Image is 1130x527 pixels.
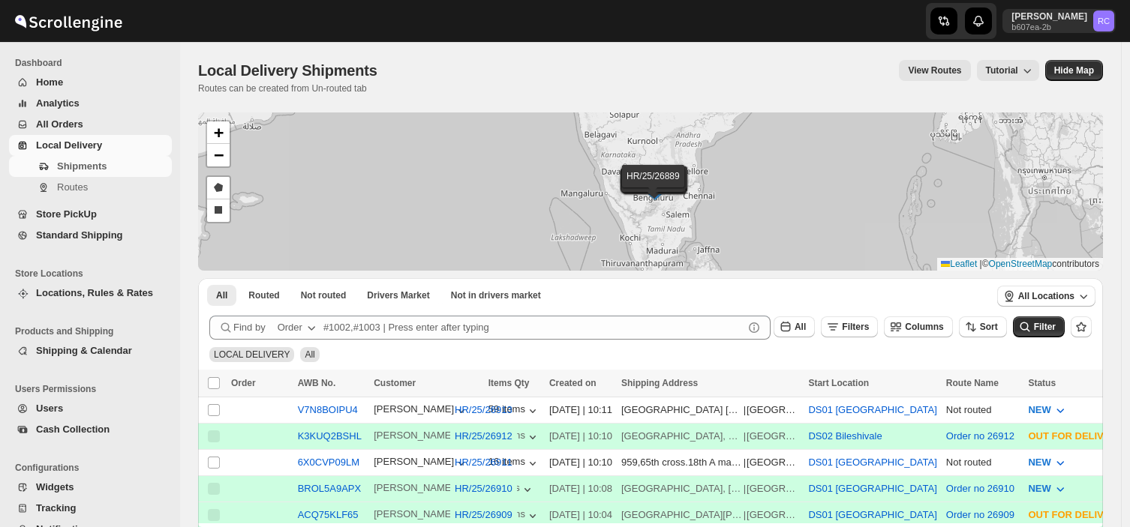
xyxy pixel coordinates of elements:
[198,62,377,79] span: Local Delivery Shipments
[216,289,227,301] span: All
[959,316,1007,337] button: Sort
[214,145,224,164] span: −
[549,481,612,496] div: [DATE] | 10:08
[905,322,943,332] span: Columns
[997,286,1095,307] button: All Locations
[15,462,173,474] span: Configurations
[1034,322,1056,332] span: Filter
[642,177,665,193] img: Marker
[231,378,256,388] span: Order
[642,181,665,197] img: Marker
[642,181,664,198] img: Marker
[9,419,172,440] button: Cash Collection
[36,118,83,130] span: All Orders
[946,430,1014,442] button: Order no 26912
[374,430,477,441] div: [PERSON_NAME] Ra...
[374,378,416,388] span: Customer
[1028,457,1050,468] span: NEW
[977,60,1039,81] button: Tutorial
[301,289,347,301] span: Not routed
[747,455,799,470] div: [GEOGRAPHIC_DATA]
[549,455,612,470] div: [DATE] | 10:10
[9,498,172,519] button: Tracking
[980,259,982,269] span: |
[937,258,1103,271] div: © contributors
[1011,10,1087,22] p: [PERSON_NAME]
[374,508,477,523] button: [PERSON_NAME] n
[1002,9,1116,33] button: User menu
[298,404,358,415] button: V7N8BOIPU4
[899,60,970,81] button: view route
[621,508,743,523] div: [GEOGRAPHIC_DATA][PERSON_NAME]
[298,430,362,442] button: K3KUQ2BSHL
[15,325,173,337] span: Products and Shipping
[305,349,314,360] span: All
[621,378,698,388] span: Shipping Address
[207,199,230,222] a: Draw a rectangle
[774,316,815,337] button: All
[549,429,612,444] div: [DATE] | 10:10
[455,509,512,520] button: HR/25/26909
[57,160,107,172] span: Shipments
[36,139,102,151] span: Local Delivery
[1093,10,1114,31] span: Rahul Chopra
[36,481,74,493] span: Widgets
[842,322,869,332] span: Filters
[808,378,869,388] span: Start Location
[207,144,230,166] a: Zoom out
[455,457,512,468] div: HR/25/26911
[36,502,76,514] span: Tracking
[1054,64,1094,76] span: Hide Map
[358,285,438,306] button: Claimable
[946,455,1020,470] div: Not routed
[941,259,977,269] a: Leaflet
[808,509,936,520] button: DS01 [GEOGRAPHIC_DATA]
[641,181,663,197] img: Marker
[367,289,429,301] span: Drivers Market
[12,2,125,40] img: ScrollEngine
[36,229,123,241] span: Standard Shipping
[15,57,173,69] span: Dashboard
[451,289,541,301] span: Not in drivers market
[1098,16,1110,25] text: RC
[298,457,359,468] button: 6X0CVP09LM
[36,345,132,356] span: Shipping & Calendar
[808,483,936,494] button: DS01 [GEOGRAPHIC_DATA]
[374,403,469,418] div: [PERSON_NAME]
[455,404,512,415] button: HR/25/26913
[57,181,88,193] span: Routes
[374,456,469,471] button: [PERSON_NAME]
[207,121,230,144] a: Zoom in
[642,178,665,194] img: Marker
[1013,316,1065,337] button: Filter
[747,481,799,496] div: [GEOGRAPHIC_DATA]
[36,76,63,88] span: Home
[747,508,799,523] div: [GEOGRAPHIC_DATA]
[946,378,999,388] span: Route Name
[323,316,744,340] input: #1002,#1003 | Press enter after typing
[621,481,799,496] div: |
[808,457,936,468] button: DS01 [GEOGRAPHIC_DATA]
[621,429,799,444] div: |
[9,340,172,361] button: Shipping & Calendar
[374,430,479,445] button: [PERSON_NAME] Ra...
[884,316,952,337] button: Columns
[36,424,110,435] span: Cash Collection
[278,320,302,335] div: Order
[1028,404,1050,415] span: NEW
[747,429,799,444] div: [GEOGRAPHIC_DATA]
[621,429,743,444] div: [GEOGRAPHIC_DATA], MCECHS Layout, Sri [PERSON_NAME] Layout, [PERSON_NAME] Nagar
[644,184,666,200] img: Marker
[455,430,512,442] div: HR/25/26912
[1028,430,1123,442] span: OUT FOR DELIVERY
[795,322,806,332] span: All
[643,180,666,196] img: Marker
[233,320,266,335] span: Find by
[374,482,469,497] button: [PERSON_NAME]
[214,349,290,360] span: LOCAL DELIVERY
[214,123,224,142] span: +
[9,177,172,198] button: Routes
[549,508,612,523] div: [DATE] | 10:04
